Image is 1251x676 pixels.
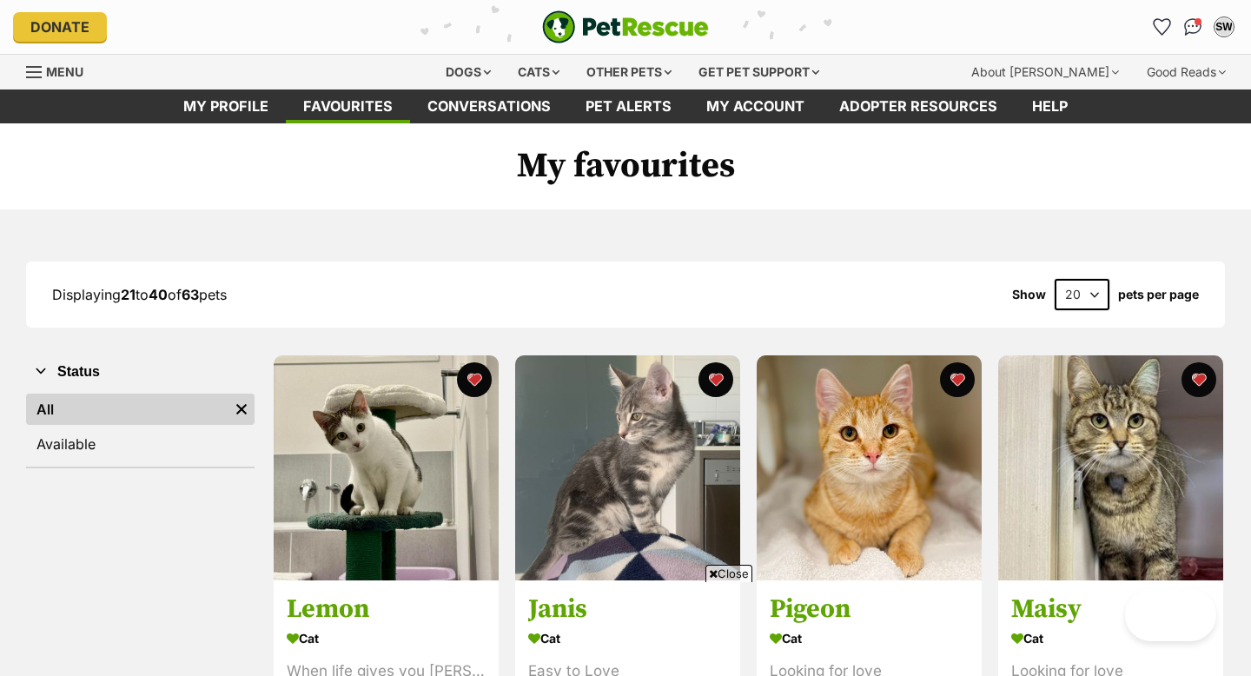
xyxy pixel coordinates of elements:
button: favourite [1181,362,1216,397]
a: Adopter resources [822,89,1015,123]
div: Good Reads [1135,55,1238,89]
a: Remove filter [228,394,255,425]
strong: 63 [182,286,199,303]
a: Menu [26,55,96,86]
img: Maisy [998,355,1223,580]
img: logo-e224e6f780fb5917bec1dbf3a21bbac754714ae5b6737aabdf751b685950b380.svg [542,10,709,43]
a: Available [26,428,255,460]
div: Other pets [574,55,684,89]
a: All [26,394,228,425]
iframe: Advertisement [309,589,942,667]
button: favourite [698,362,733,397]
div: Cats [506,55,572,89]
button: My account [1210,13,1238,41]
strong: 21 [121,286,136,303]
a: My profile [166,89,286,123]
a: Conversations [1179,13,1207,41]
span: Displaying to of pets [52,286,227,303]
div: Cat [287,626,486,652]
a: conversations [410,89,568,123]
a: Help [1015,89,1085,123]
a: My account [689,89,822,123]
a: Favourites [286,89,410,123]
a: Pet alerts [568,89,689,123]
div: Cat [1011,626,1210,652]
iframe: Help Scout Beacon - Open [1125,589,1216,641]
img: Lemon [274,355,499,580]
span: Close [705,565,752,582]
h3: Lemon [287,593,486,626]
span: Show [1012,288,1046,302]
img: Pigeon [757,355,982,580]
a: Donate [13,12,107,42]
img: chat-41dd97257d64d25036548639549fe6c8038ab92f7586957e7f3b1b290dea8141.svg [1184,18,1202,36]
label: pets per page [1118,288,1199,302]
div: Get pet support [686,55,831,89]
div: SW [1215,18,1233,36]
div: Dogs [434,55,503,89]
strong: 40 [149,286,168,303]
div: Status [26,390,255,467]
a: Favourites [1148,13,1175,41]
button: favourite [457,362,492,397]
span: Menu [46,64,83,79]
a: PetRescue [542,10,709,43]
h3: Maisy [1011,593,1210,626]
button: favourite [940,362,975,397]
button: Status [26,361,255,383]
div: About [PERSON_NAME] [959,55,1131,89]
ul: Account quick links [1148,13,1238,41]
img: Janis [515,355,740,580]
